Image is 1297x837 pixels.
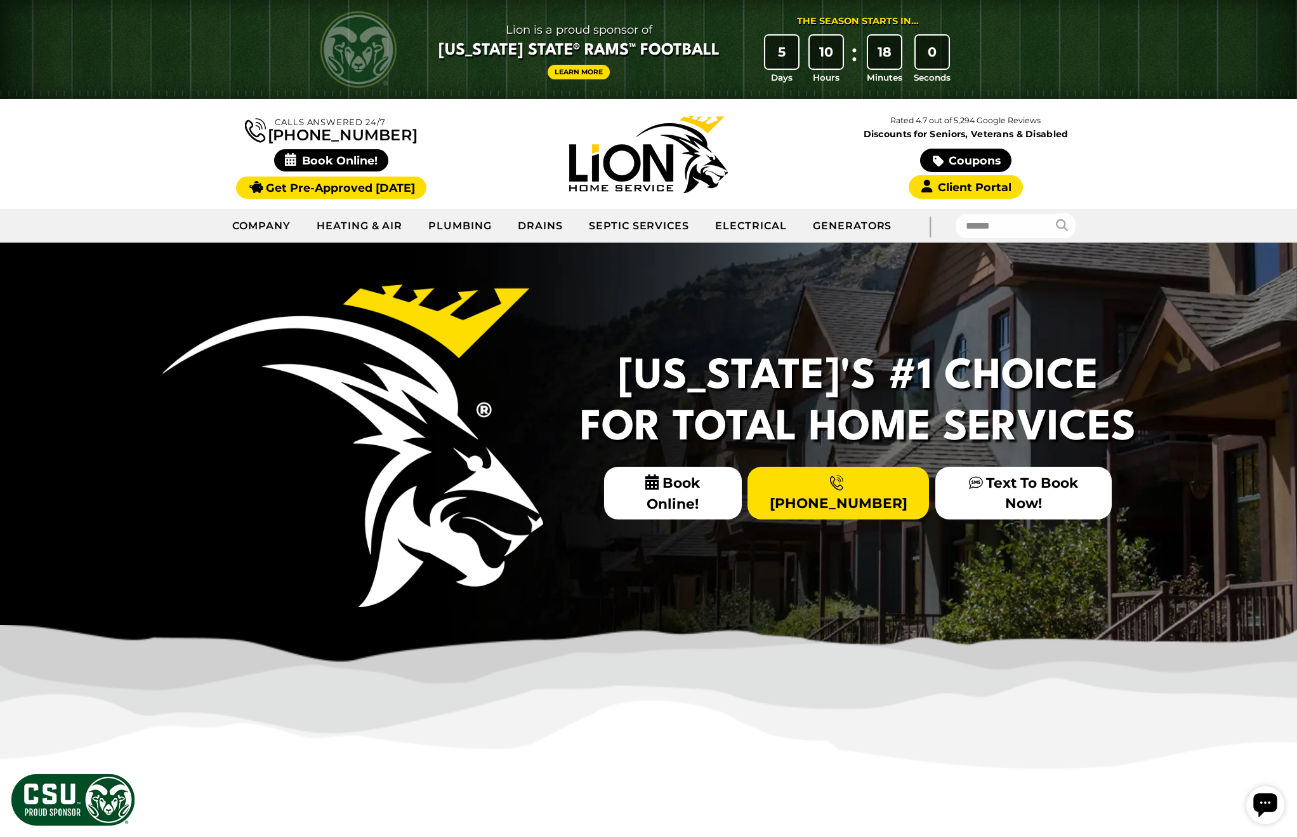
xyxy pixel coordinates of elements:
img: CSU Sponsor Badge [10,772,136,827]
a: Septic Services [576,210,702,242]
span: Book Online! [604,467,742,519]
a: Client Portal [909,175,1023,199]
div: Open chat widget [5,5,43,43]
div: 18 [868,36,901,69]
a: Drains [505,210,576,242]
p: Rated 4.7 out of 5,294 Google Reviews [807,114,1124,128]
span: Lion is a proud sponsor of [438,20,720,40]
div: 5 [765,36,798,69]
a: Learn More [548,65,610,79]
a: Text To Book Now! [935,467,1112,519]
div: | [904,209,955,243]
span: Hours [813,71,839,84]
a: Get Pre-Approved [DATE] [236,177,426,199]
div: The Season Starts in... [797,15,919,29]
span: Minutes [867,71,902,84]
a: Company [220,210,304,242]
a: [PHONE_NUMBER] [245,116,418,143]
a: Generators [800,210,905,242]
a: Plumbing [416,210,505,242]
span: [US_STATE] State® Rams™ Football [438,40,720,62]
div: 10 [810,36,843,69]
h2: [US_STATE]'s #1 Choice For Total Home Services [572,352,1143,454]
span: Book Online! [274,149,389,171]
a: Heating & Air [304,210,416,242]
img: Lion Home Service [569,116,728,193]
div: 0 [916,36,949,69]
span: Discounts for Seniors, Veterans & Disabled [810,130,1122,138]
div: : [848,36,861,84]
a: Coupons [920,149,1011,172]
span: Days [771,71,793,84]
span: Seconds [914,71,951,84]
img: CSU Rams logo [320,11,397,88]
a: Electrical [702,210,800,242]
a: [PHONE_NUMBER] [747,467,929,519]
